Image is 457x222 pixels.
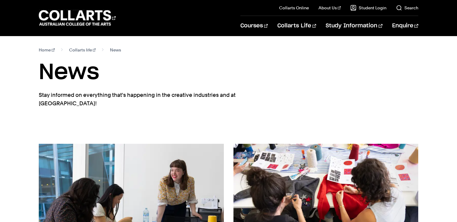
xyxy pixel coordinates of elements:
[318,5,341,11] a: About Us
[39,59,418,86] h1: News
[39,91,258,108] p: Stay informed on everything that's happening in the creative industries and at [GEOGRAPHIC_DATA]!
[277,16,316,36] a: Collarts Life
[392,16,418,36] a: Enquire
[279,5,309,11] a: Collarts Online
[39,9,116,26] div: Go to homepage
[240,16,268,36] a: Courses
[326,16,382,36] a: Study Information
[39,46,55,54] a: Home
[110,46,121,54] span: News
[396,5,418,11] a: Search
[350,5,386,11] a: Student Login
[69,46,96,54] a: Collarts life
